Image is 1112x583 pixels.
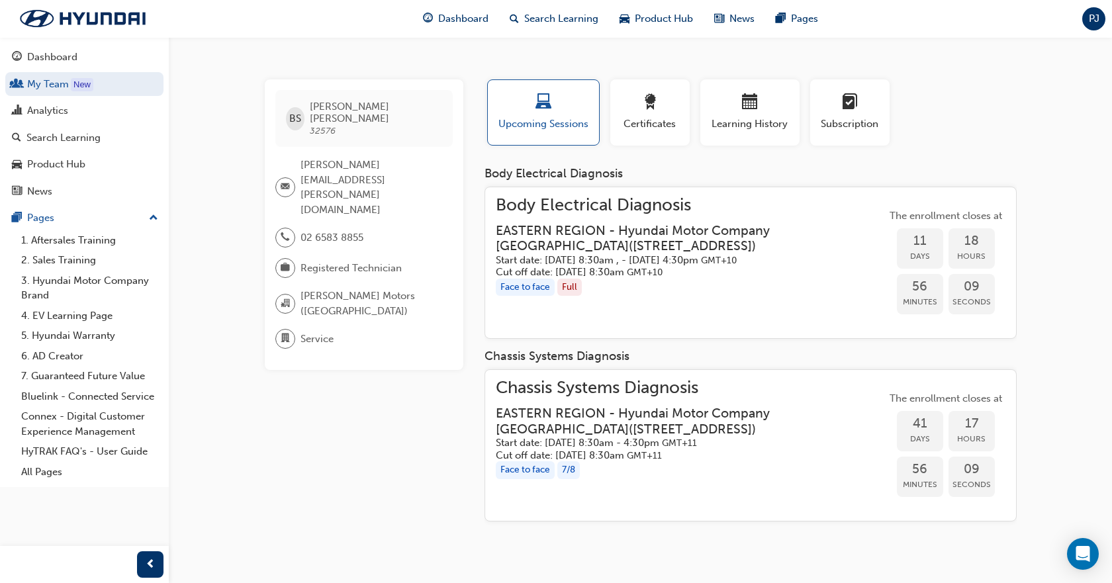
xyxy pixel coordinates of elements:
[27,50,77,65] div: Dashboard
[620,11,629,27] span: car-icon
[1089,11,1099,26] span: PJ
[886,208,1005,224] span: The enrollment closes at
[5,72,163,97] a: My Team
[897,477,943,492] span: Minutes
[496,254,865,267] h5: Start date: [DATE] 8:30am , - [DATE] 4:30pm
[1067,538,1099,570] div: Open Intercom Messenger
[12,212,22,224] span: pages-icon
[146,557,156,573] span: prev-icon
[16,441,163,462] a: HyTRAK FAQ's - User Guide
[842,94,858,112] span: learningplan-icon
[662,437,697,449] span: Australian Eastern Daylight Time GMT+11
[776,11,786,27] span: pages-icon
[1082,7,1105,30] button: PJ
[499,5,609,32] a: search-iconSearch Learning
[310,125,336,136] span: 32576
[627,267,663,278] span: Australian Eastern Standard Time GMT+10
[897,279,943,294] span: 56
[496,406,865,437] h3: EASTERN REGION - Hyundai Motor Company [GEOGRAPHIC_DATA] ( [STREET_ADDRESS] )
[949,234,995,249] span: 18
[609,5,704,32] a: car-iconProduct Hub
[281,179,290,196] span: email-icon
[897,462,943,477] span: 56
[16,386,163,407] a: Bluelink - Connected Service
[301,289,442,318] span: [PERSON_NAME] Motors ([GEOGRAPHIC_DATA])
[301,230,363,246] span: 02 6583 8855
[496,279,555,296] div: Face to face
[710,116,790,132] span: Learning History
[742,94,758,112] span: calendar-icon
[16,271,163,306] a: 3. Hyundai Motor Company Brand
[897,431,943,447] span: Days
[701,255,737,266] span: Australian Eastern Standard Time GMT+10
[5,206,163,230] button: Pages
[301,157,442,217] span: [PERSON_NAME][EMAIL_ADDRESS][PERSON_NAME][DOMAIN_NAME]
[496,381,886,396] span: Chassis Systems Diagnosis
[16,326,163,346] a: 5. Hyundai Warranty
[496,381,1005,511] a: Chassis Systems DiagnosisEASTERN REGION - Hyundai Motor Company [GEOGRAPHIC_DATA]([STREET_ADDRESS...
[949,249,995,264] span: Hours
[557,279,582,296] div: Full
[71,78,93,91] div: Tooltip anchor
[949,477,995,492] span: Seconds
[498,116,589,132] span: Upcoming Sessions
[27,157,85,172] div: Product Hub
[281,259,290,277] span: briefcase-icon
[12,52,22,64] span: guage-icon
[16,346,163,367] a: 6. AD Creator
[27,210,54,226] div: Pages
[949,431,995,447] span: Hours
[289,111,301,126] span: BS
[16,406,163,441] a: Connex - Digital Customer Experience Management
[897,294,943,310] span: Minutes
[16,306,163,326] a: 4. EV Learning Page
[485,167,1017,181] div: Body Electrical Diagnosis
[535,94,551,112] span: laptop-icon
[5,99,163,123] a: Analytics
[281,330,290,347] span: department-icon
[27,184,52,199] div: News
[949,462,995,477] span: 09
[496,437,865,449] h5: Start date: [DATE] 8:30am - 4:30pm
[5,45,163,69] a: Dashboard
[610,79,690,146] button: Certificates
[820,116,880,132] span: Subscription
[12,132,21,144] span: search-icon
[496,198,1005,328] a: Body Electrical DiagnosisEASTERN REGION - Hyundai Motor Company [GEOGRAPHIC_DATA]([STREET_ADDRESS...
[412,5,499,32] a: guage-iconDashboard
[27,103,68,118] div: Analytics
[510,11,519,27] span: search-icon
[635,11,693,26] span: Product Hub
[5,152,163,177] a: Product Hub
[26,130,101,146] div: Search Learning
[496,266,865,279] h5: Cut off date: [DATE] 8:30am
[714,11,724,27] span: news-icon
[149,210,158,227] span: up-icon
[487,79,600,146] button: Upcoming Sessions
[485,349,1017,364] div: Chassis Systems Diagnosis
[16,250,163,271] a: 2. Sales Training
[310,101,441,124] span: [PERSON_NAME] [PERSON_NAME]
[16,462,163,482] a: All Pages
[12,159,22,171] span: car-icon
[886,391,1005,406] span: The enrollment closes at
[5,126,163,150] a: Search Learning
[642,94,658,112] span: award-icon
[949,294,995,310] span: Seconds
[810,79,890,146] button: Subscription
[16,230,163,251] a: 1. Aftersales Training
[5,42,163,206] button: DashboardMy TeamAnalyticsSearch LearningProduct HubNews
[281,295,290,312] span: organisation-icon
[729,11,755,26] span: News
[5,179,163,204] a: News
[301,261,402,276] span: Registered Technician
[524,11,598,26] span: Search Learning
[12,105,22,117] span: chart-icon
[7,5,159,32] img: Trak
[12,79,22,91] span: people-icon
[897,249,943,264] span: Days
[301,332,334,347] span: Service
[765,5,829,32] a: pages-iconPages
